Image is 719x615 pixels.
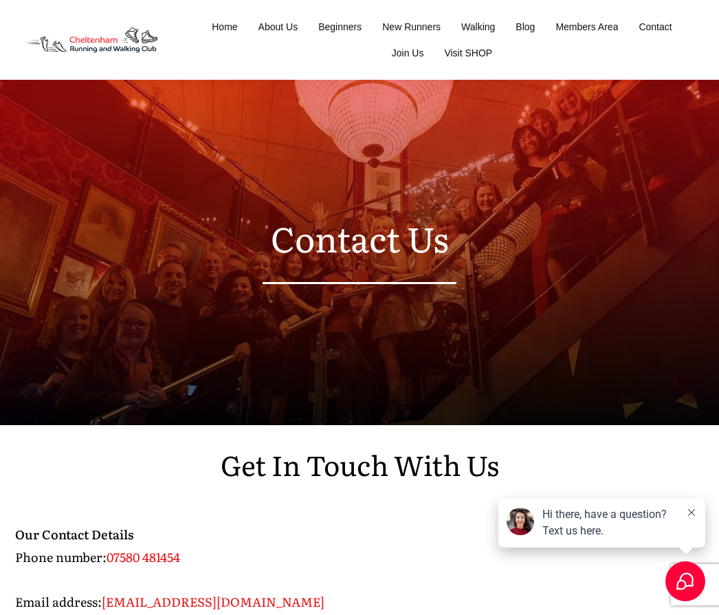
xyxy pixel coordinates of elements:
[15,548,107,566] span: Phone number:
[14,18,168,62] img: Decathlon
[444,43,492,63] a: Visit SHOP
[15,592,102,611] span: Email address:
[15,440,704,505] p: Get In Touch With Us
[258,17,298,36] a: About Us
[382,17,441,36] a: New Runners
[555,17,618,36] a: Members Area
[102,592,324,611] span: [EMAIL_ADDRESS][DOMAIN_NAME]
[318,17,362,36] a: Beginners
[107,548,180,566] a: 07580 481454
[15,208,704,268] p: Contact Us
[516,17,535,36] a: Blog
[212,17,237,36] a: Home
[392,43,424,63] a: Join Us
[15,525,133,543] strong: Our Contact Details
[461,17,495,36] a: Walking
[639,17,672,36] a: Contact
